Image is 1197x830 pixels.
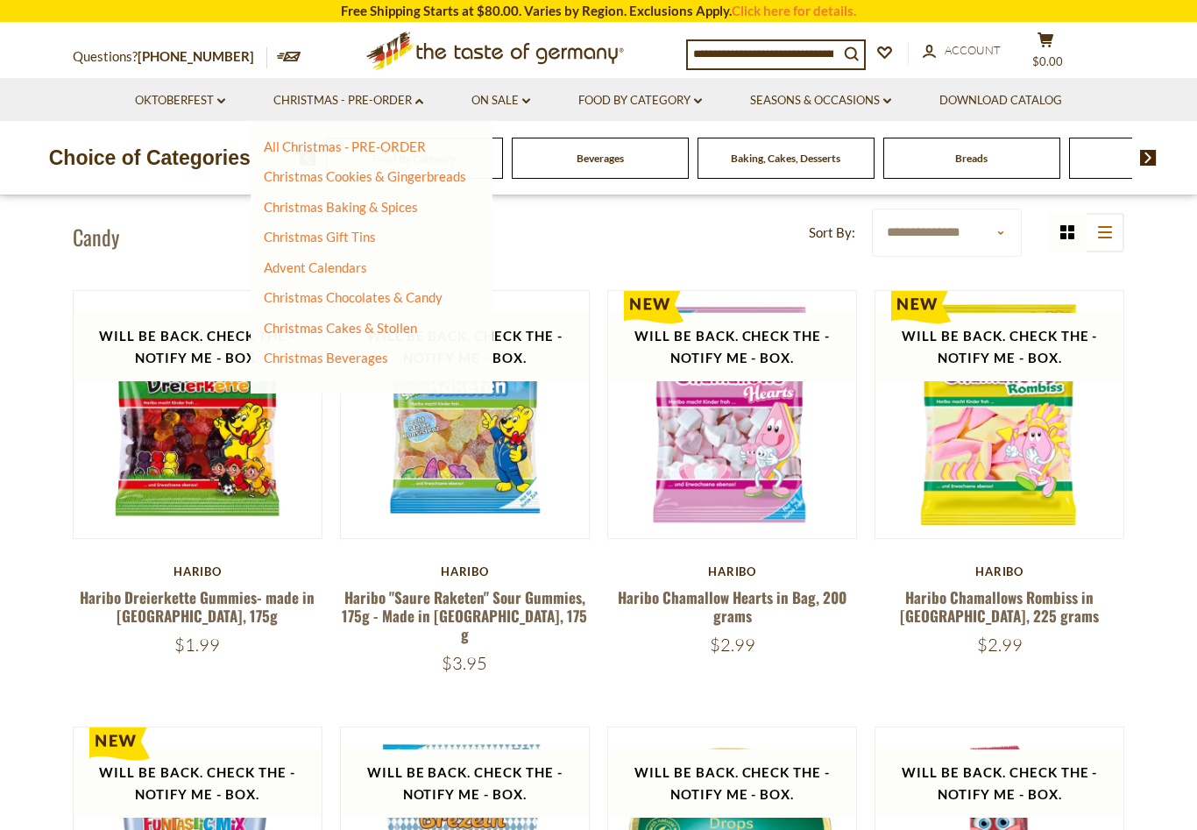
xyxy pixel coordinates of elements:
img: Haribo Chamallows Rombiss in Bag, 225 grams [875,291,1123,539]
label: Sort By: [809,222,855,244]
a: Christmas Baking & Spices [264,199,418,215]
a: Christmas Gift Tins [264,229,376,245]
a: Account [923,41,1001,60]
a: Haribo Chamallows Rombiss in [GEOGRAPHIC_DATA], 225 grams [900,586,1099,627]
a: Christmas Cakes & Stollen [264,320,417,336]
a: All Christmas - PRE-ORDER [264,138,426,154]
img: Haribo "Saure Raketen" Sour Gummies, 175g - Made in Germany, 175 g [341,291,589,539]
div: Haribo [607,564,857,578]
a: Christmas Chocolates & Candy [264,289,443,305]
img: Haribo Dreierkette Gummies- made in Germany, 175g [74,291,322,539]
a: Oktoberfest [135,91,225,110]
a: Breads [955,152,988,165]
a: Haribo "Saure Raketen" Sour Gummies, 175g - Made in [GEOGRAPHIC_DATA], 175 g [342,586,587,646]
a: Christmas Cookies & Gingerbreads [264,168,466,184]
a: Advent Calendars [264,259,367,275]
a: Food By Category [578,91,702,110]
a: Seasons & Occasions [750,91,891,110]
a: Click here for details. [732,3,856,18]
button: $0.00 [1019,32,1072,75]
div: Haribo [875,564,1124,578]
span: $0.00 [1032,54,1063,68]
h1: Candy [73,223,119,250]
span: Account [945,43,1001,57]
div: Haribo [73,564,322,578]
span: $2.99 [710,634,755,656]
a: Christmas Beverages [264,350,388,365]
img: Haribo Chamallow Hearts in Bag, 200 grams [608,291,856,539]
a: Download Catalog [939,91,1062,110]
a: Haribo Chamallow Hearts in Bag, 200 grams [618,586,846,627]
a: Haribo Dreierkette Gummies- made in [GEOGRAPHIC_DATA], 175g [80,586,315,627]
a: [PHONE_NUMBER] [138,48,254,64]
p: Questions? [73,46,267,68]
span: $3.95 [442,652,487,674]
a: Baking, Cakes, Desserts [731,152,840,165]
a: On Sale [471,91,530,110]
a: Christmas - PRE-ORDER [273,91,423,110]
span: $1.99 [174,634,220,656]
span: $2.99 [977,634,1023,656]
img: next arrow [1140,150,1157,166]
div: Haribo [340,564,590,578]
a: Beverages [577,152,624,165]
